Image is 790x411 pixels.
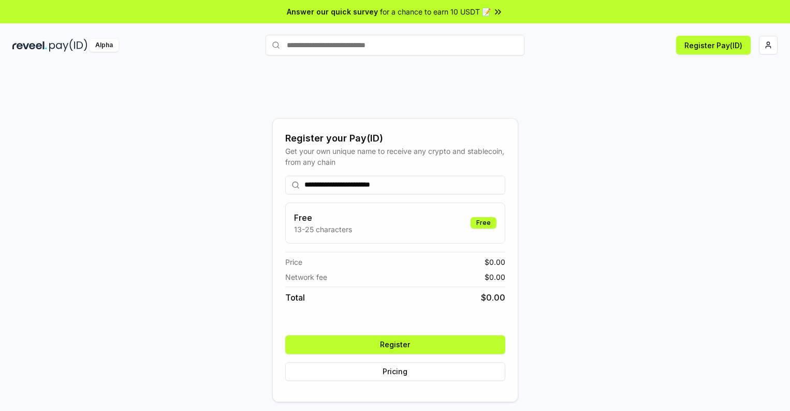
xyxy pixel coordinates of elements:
[285,362,505,381] button: Pricing
[285,131,505,146] div: Register your Pay(ID)
[294,224,352,235] p: 13-25 characters
[285,335,505,354] button: Register
[287,6,378,17] span: Answer our quick survey
[294,211,352,224] h3: Free
[285,146,505,167] div: Get your own unique name to receive any crypto and stablecoin, from any chain
[481,291,505,304] span: $ 0.00
[285,257,302,267] span: Price
[285,272,327,282] span: Network fee
[12,39,47,52] img: reveel_dark
[90,39,119,52] div: Alpha
[676,36,751,54] button: Register Pay(ID)
[49,39,87,52] img: pay_id
[285,291,305,304] span: Total
[485,272,505,282] span: $ 0.00
[471,217,496,229] div: Free
[485,257,505,267] span: $ 0.00
[380,6,491,17] span: for a chance to earn 10 USDT 📝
